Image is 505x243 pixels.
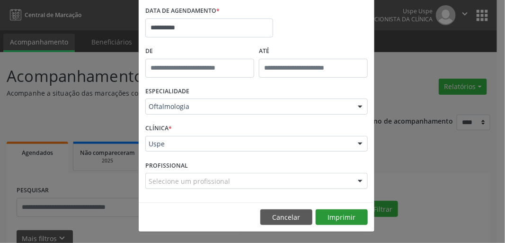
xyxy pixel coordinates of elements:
label: PROFISSIONAL [145,158,188,173]
label: ESPECIALIDADE [145,84,189,99]
label: De [145,44,254,59]
span: Oftalmologia [149,102,348,111]
label: ATÉ [259,44,368,59]
button: Cancelar [260,209,312,225]
span: Uspe [149,139,348,149]
span: Selecione um profissional [149,176,230,186]
label: CLÍNICA [145,121,172,136]
button: Imprimir [316,209,368,225]
label: DATA DE AGENDAMENTO [145,4,220,18]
